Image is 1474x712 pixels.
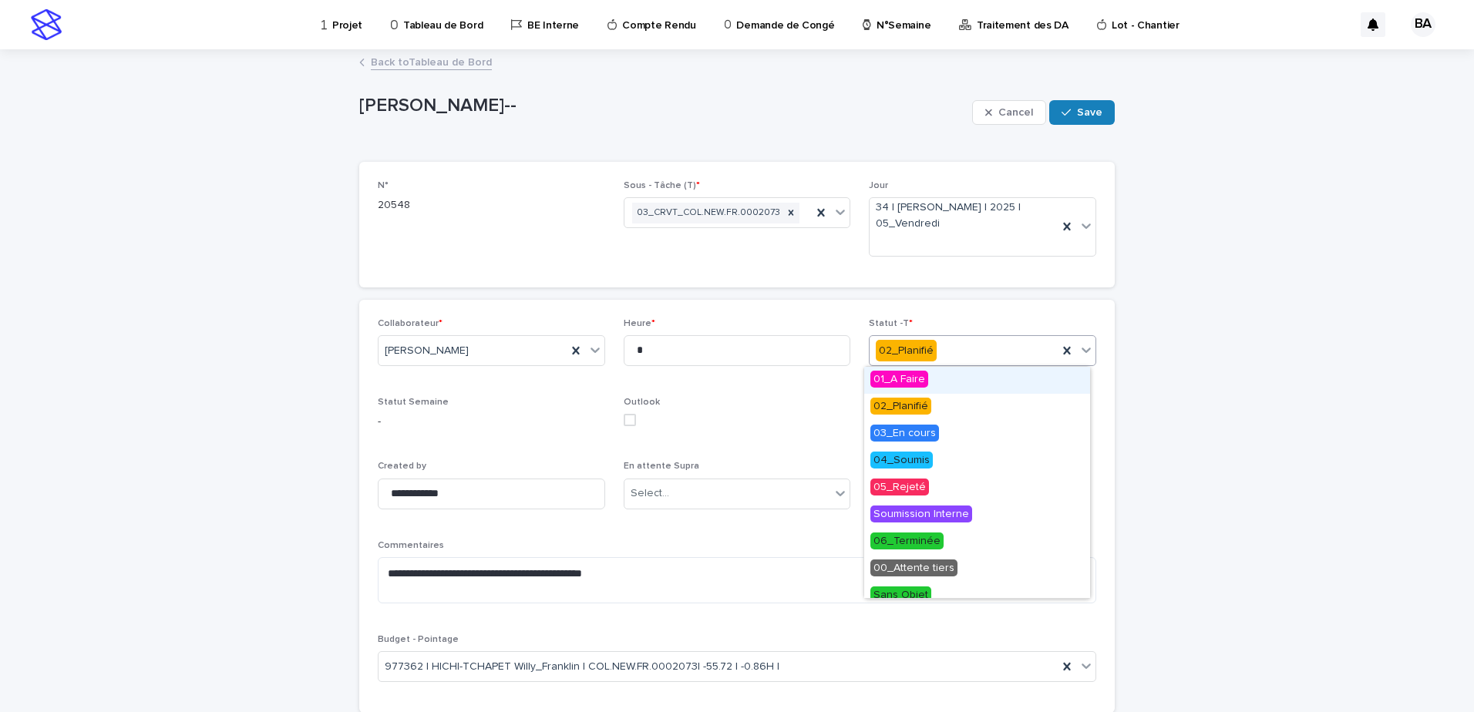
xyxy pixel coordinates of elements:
span: Outlook [624,398,660,407]
span: N° [378,181,389,190]
div: 03_CRVT_COL.NEW.FR.0002073 [632,203,782,223]
span: Sans Objet [870,586,931,603]
span: 00_Attente tiers [870,559,957,576]
div: Select... [631,485,669,502]
span: 01_A Faire [870,371,928,388]
div: Soumission Interne [864,502,1090,529]
span: En attente Supra [624,462,699,471]
span: 05_Rejeté [870,479,929,495]
div: Sans Objet [864,583,1090,610]
span: Jour [869,181,888,190]
div: BA [1411,12,1435,37]
img: stacker-logo-s-only.png [31,9,62,40]
p: [PERSON_NAME]-- [359,95,966,117]
div: 02_Planifié [864,394,1090,421]
span: 04_Soumis [870,452,933,469]
span: 02_Planifié [870,398,931,415]
div: 05_Rejeté [864,475,1090,502]
span: Commentaires [378,541,444,550]
span: Sous - Tâche (T) [624,181,700,190]
span: Statut -T [869,319,913,328]
p: - [378,414,605,430]
button: Cancel [972,100,1046,125]
div: 03_En cours [864,421,1090,448]
div: 00_Attente tiers [864,556,1090,583]
span: Heure [624,319,655,328]
div: 02_Planifié [876,340,937,362]
div: 01_A Faire [864,367,1090,394]
a: Back toTableau de Bord [371,52,492,70]
span: 06_Terminée [870,532,944,549]
span: 03_En cours [870,425,939,442]
span: Budget - Pointage [378,635,459,644]
span: 977362 | HICHI-TCHAPET Willy_Franklin | COL.NEW.FR.0002073| -55.72 | -0.86H | [385,659,779,675]
div: 04_Soumis [864,448,1090,475]
span: Created by [378,462,426,471]
span: 34 | [PERSON_NAME] | 2025 | 05_Vendredi [876,200,1052,232]
span: Cancel [998,107,1033,118]
span: [PERSON_NAME] [385,343,469,359]
span: Soumission Interne [870,505,972,522]
button: Save [1049,100,1115,125]
div: 06_Terminée [864,529,1090,556]
p: 20548 [378,197,605,213]
span: Collaborateur [378,319,443,328]
span: Save [1077,107,1102,118]
span: Statut Semaine [378,398,449,407]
